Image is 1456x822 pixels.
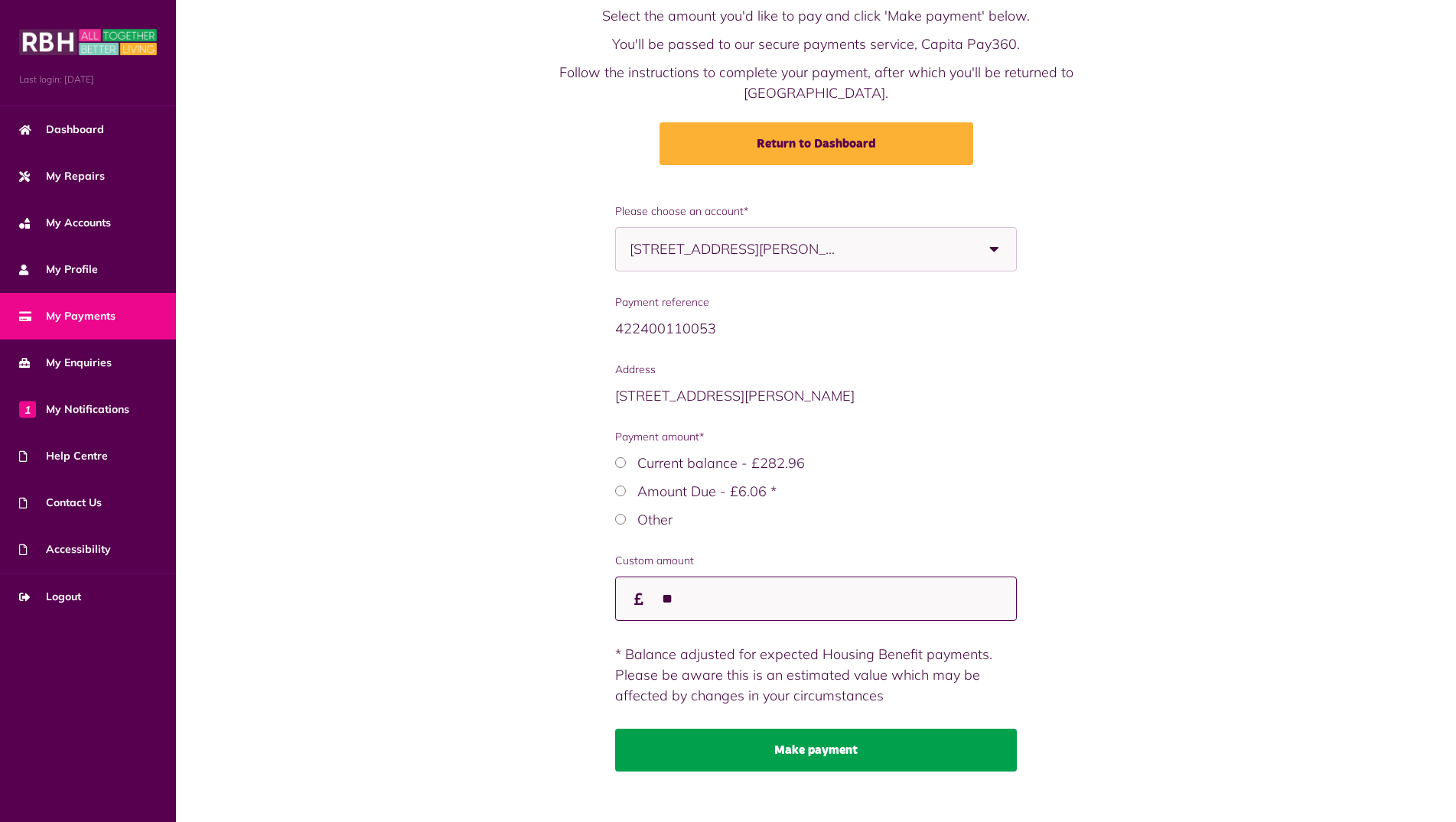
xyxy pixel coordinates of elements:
span: Accessibility [19,541,111,557]
span: * Balance adjusted for expected Housing Benefit payments. Please be aware this is an estimated va... [615,645,992,704]
label: Amount Due - £6.06 * [637,482,777,500]
span: Last login: [DATE] [19,73,157,86]
p: You'll be passed to our secure payments service, Capita Pay360. [511,34,1121,54]
p: Follow the instructions to complete your payment, after which you'll be returned to [GEOGRAPHIC_D... [511,62,1121,103]
span: My Accounts [19,215,111,231]
span: 1 [19,401,36,417]
span: [STREET_ADDRESS][PERSON_NAME] [615,387,855,405]
span: Payment amount* [615,429,1016,445]
label: Custom amount [615,553,1016,569]
img: MyRBH [19,27,157,57]
span: Payment reference [615,294,1016,310]
a: Return to Dashboard [660,122,973,165]
span: My Repairs [19,168,105,184]
span: Contact Us [19,495,102,511]
span: Please choose an account* [615,203,1016,219]
span: My Enquiries [19,355,112,371]
label: Other [637,511,673,528]
span: Address [615,362,1016,378]
span: My Notifications [19,401,129,417]
span: My Payments [19,308,116,324]
span: Help Centre [19,448,108,464]
span: My Profile [19,262,98,278]
span: Dashboard [19,122,104,138]
p: Select the amount you'd like to pay and click 'Make payment' below. [511,5,1121,26]
label: Current balance - £282.96 [637,454,805,472]
span: [STREET_ADDRESS][PERSON_NAME] [630,228,840,271]
span: 422400110053 [615,320,716,337]
button: Make payment [615,729,1016,772]
span: Logout [19,589,81,605]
